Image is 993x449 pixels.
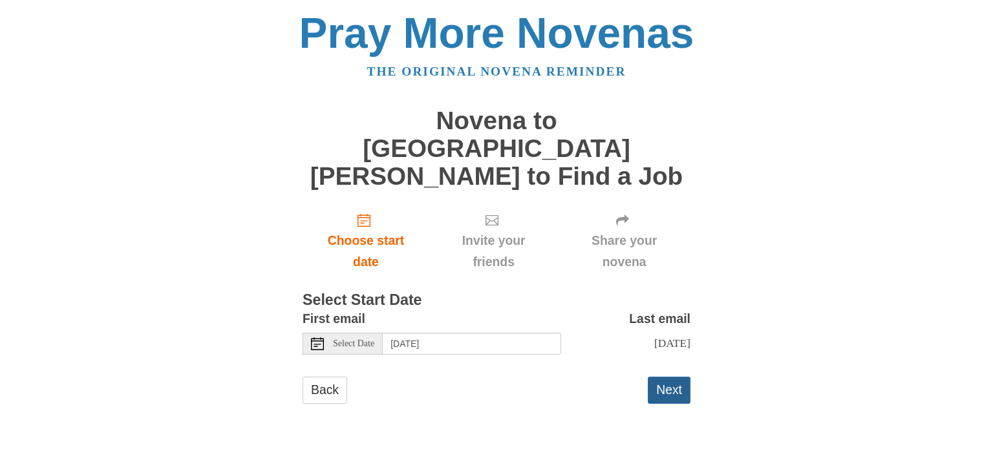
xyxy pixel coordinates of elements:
[367,65,626,78] a: The original novena reminder
[654,337,690,350] span: [DATE]
[303,203,429,280] a: Choose start date
[303,377,347,403] a: Back
[571,230,678,273] span: Share your novena
[333,339,374,348] span: Select Date
[303,292,690,309] h3: Select Start Date
[303,308,365,329] label: First email
[629,308,690,329] label: Last email
[303,107,690,190] h1: Novena to [GEOGRAPHIC_DATA][PERSON_NAME] to Find a Job
[442,230,545,273] span: Invite your friends
[558,203,690,280] div: Click "Next" to confirm your start date first.
[299,9,694,57] a: Pray More Novenas
[429,203,558,280] div: Click "Next" to confirm your start date first.
[315,230,416,273] span: Choose start date
[648,377,690,403] button: Next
